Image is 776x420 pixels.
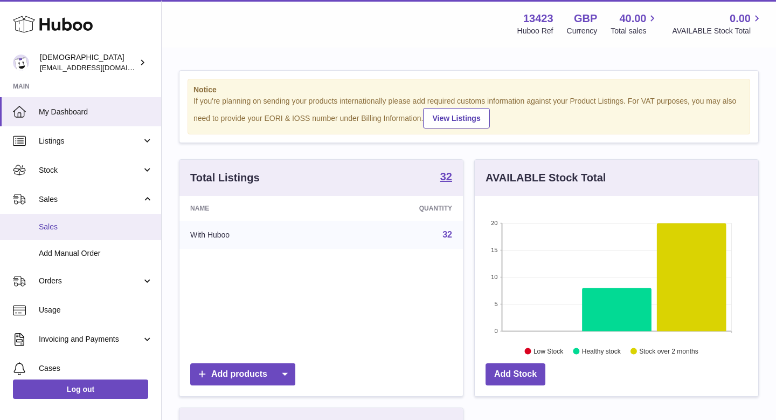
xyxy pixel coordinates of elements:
span: Stock [39,165,142,175]
strong: 13423 [523,11,553,26]
text: 5 [494,301,497,307]
th: Name [179,196,329,221]
span: Listings [39,136,142,146]
div: Huboo Ref [517,26,553,36]
a: 0.00 AVAILABLE Stock Total [672,11,763,36]
span: Sales [39,194,142,205]
span: Sales [39,222,153,232]
text: 15 [491,247,497,253]
span: My Dashboard [39,107,153,117]
span: AVAILABLE Stock Total [672,26,763,36]
span: Total sales [611,26,659,36]
text: 0 [494,328,497,334]
div: [DEMOGRAPHIC_DATA] [40,52,137,73]
span: Usage [39,305,153,315]
span: [EMAIL_ADDRESS][DOMAIN_NAME] [40,63,158,72]
td: With Huboo [179,221,329,249]
h3: Total Listings [190,171,260,185]
h3: AVAILABLE Stock Total [486,171,606,185]
div: If you're planning on sending your products internationally please add required customs informati... [193,96,744,128]
div: Currency [567,26,598,36]
a: 32 [440,171,452,184]
strong: 32 [440,171,452,182]
text: Healthy stock [582,347,621,355]
text: 20 [491,220,497,226]
span: 0.00 [730,11,751,26]
span: Invoicing and Payments [39,334,142,344]
th: Quantity [329,196,463,221]
span: Orders [39,276,142,286]
span: Add Manual Order [39,248,153,259]
text: Stock over 2 months [639,347,698,355]
a: 32 [442,230,452,239]
text: Low Stock [533,347,564,355]
a: Add Stock [486,363,545,385]
a: 40.00 Total sales [611,11,659,36]
span: Cases [39,363,153,374]
a: Log out [13,380,148,399]
a: Add products [190,363,295,385]
a: View Listings [423,108,489,128]
strong: Notice [193,85,744,95]
text: 10 [491,274,497,280]
img: olgazyuz@outlook.com [13,55,29,71]
strong: GBP [574,11,597,26]
span: 40.00 [619,11,646,26]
